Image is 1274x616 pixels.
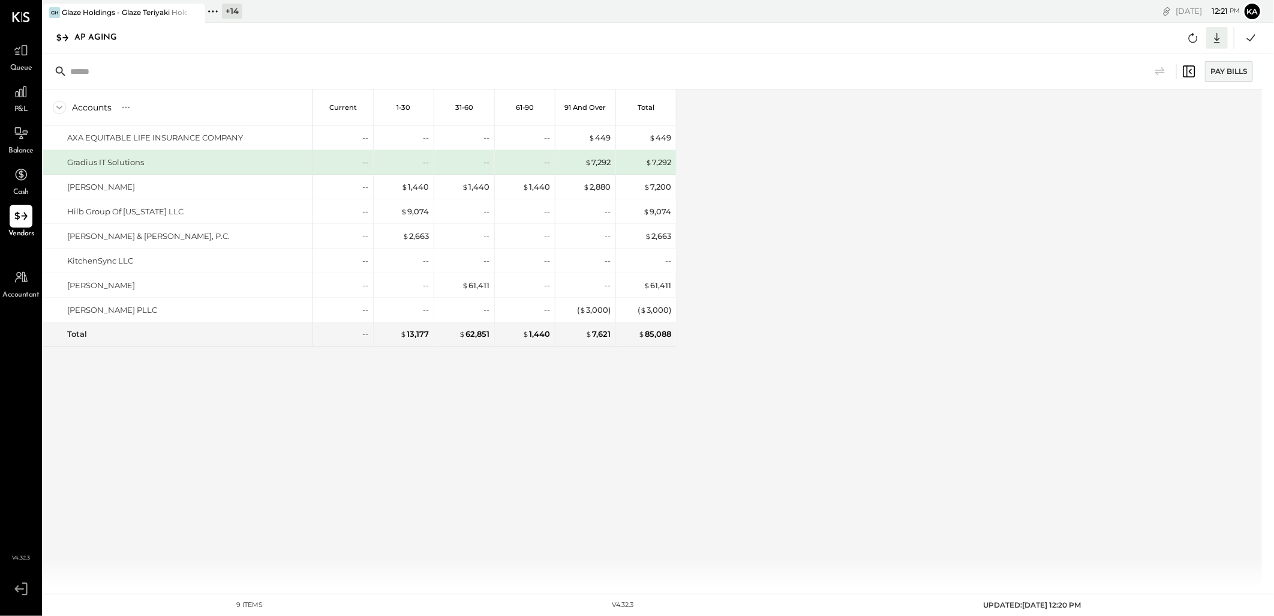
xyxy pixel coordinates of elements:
div: -- [423,304,429,316]
div: 85,088 [638,328,671,340]
span: $ [588,133,595,142]
span: $ [462,280,468,290]
a: P&L [1,80,41,115]
div: -- [544,132,550,143]
div: Glaze Holdings - Glaze Teriyaki Holdings LLC [62,7,187,17]
span: $ [401,182,408,192]
div: 1,440 [401,181,429,193]
span: Balance [8,146,34,157]
div: Total [67,328,87,340]
div: -- [544,206,550,217]
span: $ [402,231,409,241]
span: $ [585,329,592,339]
span: $ [644,280,650,290]
span: Accountant [3,290,40,301]
p: Total [638,103,654,112]
div: 9,074 [643,206,671,217]
span: $ [645,231,651,241]
div: [DATE] [1176,5,1240,17]
div: 1,440 [522,181,550,193]
div: copy link [1161,5,1173,17]
div: -- [483,132,489,143]
span: P&L [14,104,28,115]
span: $ [645,157,652,167]
div: -- [544,157,550,168]
div: -- [362,132,368,143]
p: 1-30 [397,103,411,112]
p: 91 and Over [565,103,606,112]
div: Pay Bills [1205,61,1253,82]
span: $ [644,182,650,192]
span: $ [640,305,647,315]
div: 7,200 [644,181,671,193]
div: -- [362,181,368,193]
div: 1,440 [522,328,550,340]
div: 61,411 [644,280,671,291]
span: $ [522,329,529,339]
div: 7,621 [585,328,611,340]
div: -- [483,231,489,242]
span: $ [643,207,650,216]
div: -- [362,280,368,291]
span: $ [522,182,529,192]
div: -- [544,280,550,291]
span: $ [400,329,407,339]
div: 13,177 [400,328,429,340]
p: 31-60 [455,103,473,112]
span: $ [459,329,465,339]
span: $ [579,305,586,315]
div: -- [423,280,429,291]
a: Queue [1,39,41,74]
div: -- [483,255,489,267]
span: $ [585,157,591,167]
div: -- [362,328,368,340]
div: 2,663 [645,231,671,242]
div: -- [423,132,429,143]
div: v 4.32.3 [612,600,634,610]
div: [PERSON_NAME] [67,280,135,291]
div: 7,292 [645,157,671,168]
p: 61-90 [516,103,534,112]
div: -- [423,157,429,168]
div: -- [483,157,489,168]
div: 449 [649,132,671,143]
div: 7,292 [585,157,611,168]
div: GH [49,7,60,18]
div: -- [362,206,368,217]
button: Ka [1243,2,1262,21]
span: Cash [13,187,29,198]
div: -- [605,231,611,242]
div: -- [665,255,671,267]
div: KitchenSync LLC [67,255,133,267]
div: Accounts [72,101,112,113]
div: -- [362,157,368,168]
div: ( 3,000 ) [638,304,671,316]
div: 2,880 [583,181,611,193]
a: Vendors [1,205,41,240]
span: $ [583,182,590,192]
span: $ [638,329,645,339]
div: 61,411 [462,280,489,291]
div: -- [605,206,611,217]
a: Accountant [1,266,41,301]
div: -- [605,280,611,291]
div: -- [362,304,368,316]
a: Balance [1,122,41,157]
a: Cash [1,163,41,198]
div: -- [544,231,550,242]
div: + 14 [222,4,242,19]
div: 2,663 [402,231,429,242]
div: 1,440 [462,181,489,193]
div: -- [483,206,489,217]
span: $ [462,182,468,192]
div: Hilb Group Of [US_STATE] LLC [67,206,184,217]
div: Gradius IT Solutions [67,157,144,168]
div: -- [483,304,489,316]
div: 62,851 [459,328,489,340]
div: -- [423,255,429,267]
p: Current [329,103,357,112]
div: 449 [588,132,611,143]
div: [PERSON_NAME] [67,181,135,193]
span: Vendors [8,229,34,240]
div: -- [544,255,550,267]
